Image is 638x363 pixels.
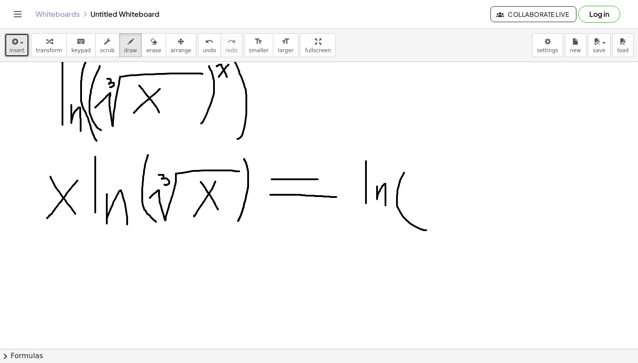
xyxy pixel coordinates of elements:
button: fullscreen [300,33,335,57]
button: format_sizelarger [273,33,298,57]
button: Collaborate Live [490,6,576,22]
span: transform [36,47,62,54]
button: arrange [166,33,196,57]
i: keyboard [77,36,85,47]
button: load [612,33,634,57]
span: draw [124,47,137,54]
i: redo [227,36,236,47]
span: settings [537,47,558,54]
button: undoundo [198,33,221,57]
span: arrange [171,47,191,54]
button: new [565,33,586,57]
span: larger [278,47,293,54]
span: save [593,47,605,54]
button: draw [119,33,142,57]
button: scrub [95,33,120,57]
span: Collaborate Live [498,10,569,18]
i: format_size [254,36,263,47]
i: format_size [281,36,290,47]
span: new [570,47,581,54]
span: insert [9,47,24,54]
i: undo [205,36,214,47]
button: redoredo [221,33,242,57]
span: scrub [100,47,115,54]
button: settings [532,33,563,57]
button: insert [4,33,29,57]
span: fullscreen [305,47,331,54]
button: format_sizesmaller [244,33,273,57]
button: keyboardkeypad [66,33,96,57]
span: load [617,47,629,54]
span: undo [203,47,216,54]
button: Log in [578,6,620,23]
button: Toggle navigation [11,7,25,21]
span: redo [226,47,237,54]
button: save [588,33,611,57]
button: erase [141,33,166,57]
span: smaller [249,47,268,54]
span: erase [146,47,161,54]
a: Whiteboards [35,10,80,19]
span: keypad [71,47,91,54]
button: transform [31,33,67,57]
